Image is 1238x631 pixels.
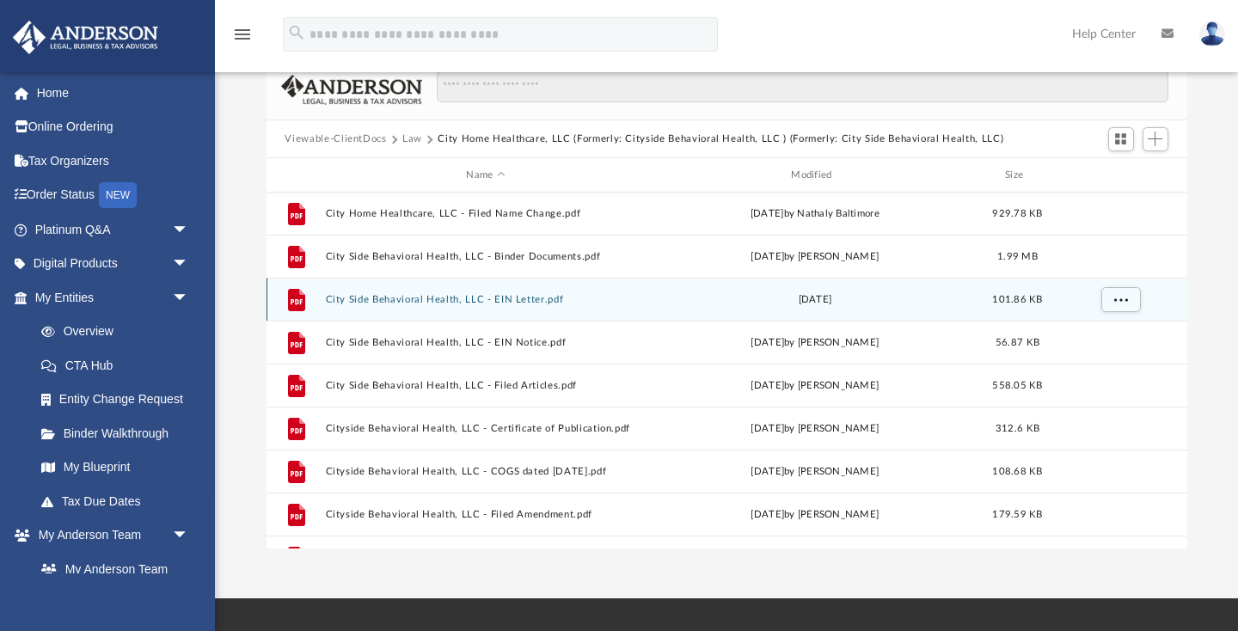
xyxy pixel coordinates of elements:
a: Binder Walkthrough [24,416,215,450]
span: arrow_drop_down [172,280,206,315]
span: 56.87 KB [995,338,1039,347]
div: NEW [99,182,137,208]
span: arrow_drop_down [172,212,206,248]
a: CTA Hub [24,348,215,383]
button: Cityside Behavioral Health, LLC - Filed Amendment.pdf [325,509,647,520]
span: 558.05 KB [992,381,1042,390]
button: Switch to Grid View [1108,127,1134,151]
button: City Side Behavioral Health, LLC - Filed Articles.pdf [325,380,647,391]
div: Modified [653,168,975,183]
a: Tax Organizers [12,144,215,178]
button: Add [1143,127,1168,151]
div: Size [983,168,1051,183]
span: 1.99 MB [997,252,1038,261]
button: More options [1100,287,1140,313]
a: My Entitiesarrow_drop_down [12,280,215,315]
button: Cityside Behavioral Health, LLC - COGS dated [DATE].pdf [325,466,647,477]
img: User Pic [1199,21,1225,46]
div: Name [324,168,646,183]
div: [DATE] by [PERSON_NAME] [654,249,976,265]
span: 101.86 KB [992,295,1042,304]
div: [DATE] by [PERSON_NAME] [654,507,976,523]
button: City Side Behavioral Health, LLC - EIN Notice.pdf [325,337,647,348]
div: grid [267,193,1187,549]
span: 179.59 KB [992,510,1042,519]
div: [DATE] by Nathaly Baltimore [654,206,976,222]
div: id [273,168,316,183]
a: My Anderson Team [24,552,198,586]
a: Home [12,76,215,110]
div: [DATE] by [PERSON_NAME] [654,464,976,480]
button: City Side Behavioral Health, LLC - EIN Letter.pdf [325,294,647,305]
button: Cityside Behavioral Health, LLC - Certificate of Publication.pdf [325,423,647,434]
span: arrow_drop_down [172,247,206,282]
button: City Side Behavioral Health, LLC - Binder Documents.pdf [325,251,647,262]
a: My Anderson Teamarrow_drop_down [12,518,206,553]
input: Search files and folders [437,70,1168,103]
div: [DATE] by [PERSON_NAME] [654,378,976,394]
a: Entity Change Request [24,383,215,417]
span: 108.68 KB [992,467,1042,476]
i: menu [232,24,253,45]
div: [DATE] by [PERSON_NAME] [654,335,976,351]
a: Overview [24,315,215,349]
div: [DATE] [654,292,976,308]
a: Online Ordering [12,110,215,144]
a: Order StatusNEW [12,178,215,213]
span: 312.6 KB [995,424,1039,433]
button: Viewable-ClientDocs [285,132,386,147]
a: My Blueprint [24,450,206,485]
span: arrow_drop_down [172,518,206,554]
i: search [287,23,306,42]
a: Digital Productsarrow_drop_down [12,247,215,281]
span: 929.78 KB [992,209,1042,218]
a: Platinum Q&Aarrow_drop_down [12,212,215,247]
img: Anderson Advisors Platinum Portal [8,21,163,54]
button: City Home Healthcare, LLC (Formerly: Cityside Behavioral Health, LLC ) (Formerly: City Side Behav... [438,132,1003,147]
button: Law [402,132,422,147]
a: Tax Due Dates [24,484,215,518]
button: City Home Healthcare, LLC - Filed Name Change.pdf [325,208,647,219]
div: id [1059,168,1180,183]
div: [DATE] by [PERSON_NAME] [654,421,976,437]
a: menu [232,33,253,45]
